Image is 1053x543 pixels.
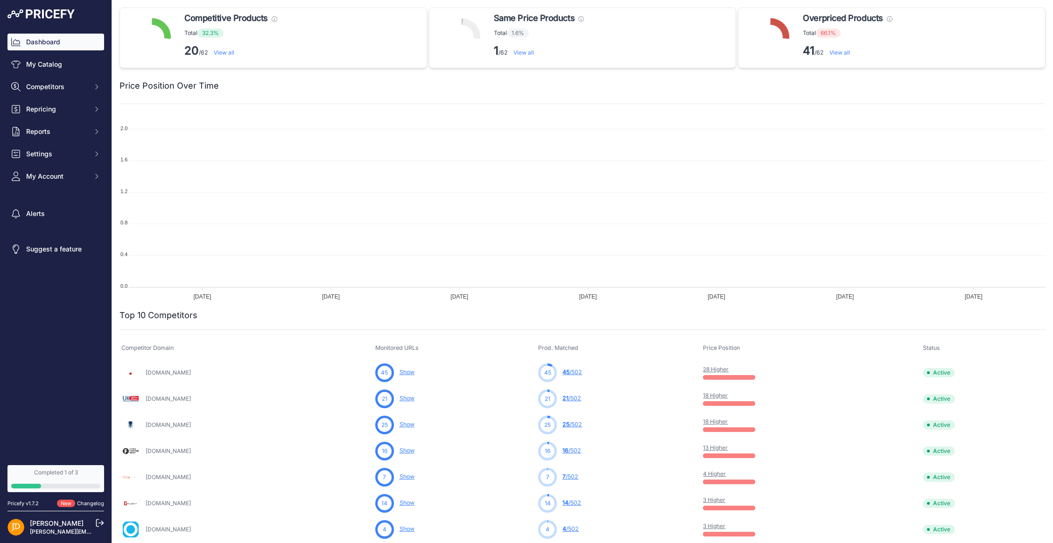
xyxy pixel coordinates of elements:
[816,28,841,38] span: 66.1%
[803,44,814,57] strong: 41
[579,293,597,300] tspan: [DATE]
[30,519,84,527] a: [PERSON_NAME]
[120,283,127,289] tspan: 0.0
[923,344,940,351] span: Status
[322,293,340,300] tspan: [DATE]
[923,368,955,377] span: Active
[703,496,725,503] a: 3 Higher
[7,500,39,508] div: Pricefy v1.7.2
[562,421,569,428] span: 25
[923,473,955,482] span: Active
[382,447,387,455] span: 16
[120,157,127,162] tspan: 1.6
[7,34,104,50] a: Dashboard
[375,344,419,351] span: Monitored URLs
[562,369,569,376] span: 45
[562,473,566,480] span: 7
[194,293,211,300] tspan: [DATE]
[923,525,955,534] span: Active
[836,293,854,300] tspan: [DATE]
[803,28,892,38] p: Total
[26,82,87,91] span: Competitors
[494,43,584,58] p: /62
[119,79,219,92] h2: Price Position Over Time
[146,421,191,428] a: [DOMAIN_NAME]
[400,421,414,428] a: Show
[546,525,549,534] span: 4
[400,395,414,402] a: Show
[381,369,388,377] span: 45
[703,470,726,477] a: 4 Higher
[11,469,100,476] div: Completed 1 of 3
[513,49,534,56] a: View all
[197,28,224,38] span: 32.3%
[562,447,581,454] a: 16/502
[7,205,104,222] a: Alerts
[146,369,191,376] a: [DOMAIN_NAME]
[7,123,104,140] button: Reports
[545,395,550,403] span: 21
[703,444,728,451] a: 13 Higher
[184,12,268,25] span: Competitive Products
[184,43,277,58] p: /62
[121,344,174,351] span: Competitor Domain
[146,447,191,454] a: [DOMAIN_NAME]
[381,421,388,429] span: 25
[562,447,569,454] span: 16
[77,500,104,507] a: Changelog
[184,28,277,38] p: Total
[545,499,551,508] span: 14
[494,44,498,57] strong: 1
[26,104,87,114] span: Repricing
[26,172,87,181] span: My Account
[7,56,104,73] a: My Catalog
[7,146,104,162] button: Settings
[546,473,549,481] span: 7
[7,78,104,95] button: Competitors
[803,12,883,25] span: Overpriced Products
[562,525,566,532] span: 4
[494,28,584,38] p: Total
[7,34,104,454] nav: Sidebar
[829,49,850,56] a: View all
[703,344,740,351] span: Price Position
[562,369,582,376] a: 45/502
[400,447,414,454] a: Show
[562,421,582,428] a: 25/502
[450,293,468,300] tspan: [DATE]
[184,44,199,57] strong: 20
[562,499,581,506] a: 14/502
[7,9,75,19] img: Pricefy Logo
[545,447,550,455] span: 16
[562,525,579,532] a: 4/502
[562,395,581,402] a: 21/502
[544,421,551,429] span: 25
[7,241,104,258] a: Suggest a feature
[146,473,191,480] a: [DOMAIN_NAME]
[120,220,127,225] tspan: 0.8
[26,127,87,136] span: Reports
[703,522,725,529] a: 3 Higher
[146,500,191,507] a: [DOMAIN_NAME]
[383,525,386,534] span: 4
[146,395,191,402] a: [DOMAIN_NAME]
[703,392,728,399] a: 18 Higher
[214,49,234,56] a: View all
[146,526,191,533] a: [DOMAIN_NAME]
[400,525,414,532] a: Show
[562,499,569,506] span: 14
[494,12,575,25] span: Same Price Products
[703,418,728,425] a: 18 Higher
[30,528,220,535] a: [PERSON_NAME][EMAIL_ADDRESS][PERSON_NAME][DOMAIN_NAME]
[803,43,892,58] p: /62
[120,251,127,257] tspan: 0.4
[544,369,551,377] span: 45
[7,101,104,118] button: Repricing
[965,293,983,300] tspan: [DATE]
[708,293,725,300] tspan: [DATE]
[538,344,578,351] span: Prod. Matched
[383,473,386,481] span: 7
[562,473,578,480] a: 7/502
[119,309,197,322] h2: Top 10 Competitors
[923,446,955,456] span: Active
